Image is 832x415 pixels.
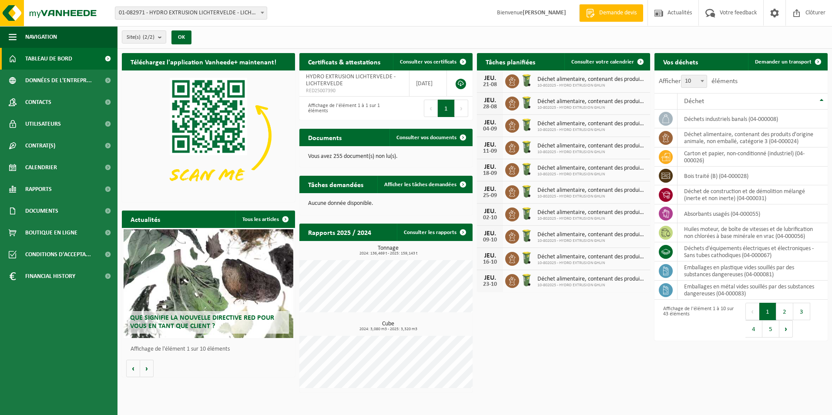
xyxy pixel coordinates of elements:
[131,346,291,352] p: Affichage de l'élément 1 sur 10 éléments
[389,129,472,146] a: Consulter vos documents
[455,100,468,117] button: Next
[122,70,295,201] img: Download de VHEPlus App
[304,327,473,331] span: 2024: 3,080 m3 - 2025: 3,320 m3
[681,75,707,87] span: 10
[299,53,389,70] h2: Certificats & attestations
[537,283,646,288] span: 10-802025 - HYDRO EXTRUSION GHLIN
[519,184,534,199] img: WB-0140-HPE-GN-50
[25,222,77,244] span: Boutique en ligne
[678,204,828,223] td: absorbants usagés (04-000055)
[481,82,499,88] div: 21-08
[519,273,534,288] img: WB-0140-HPE-GN-50
[481,274,499,281] div: JEU.
[654,53,707,70] h2: Vos déchets
[678,281,828,300] td: emballages en métal vides souillés par des substances dangereuses (04-000083)
[25,70,92,91] span: Données de l'entrepr...
[481,281,499,288] div: 23-10
[537,209,646,216] span: Déchet alimentaire, contenant des produits d'origine animale, non emballé, catég...
[537,143,646,150] span: Déchet alimentaire, contenant des produits d'origine animale, non emballé, catég...
[481,104,499,110] div: 28-08
[678,223,828,242] td: huiles moteur, de boîte de vitesses et de lubrification non chlorées à base minérale en vrac (04-...
[481,126,499,132] div: 04-09
[127,31,154,44] span: Site(s)
[537,194,646,199] span: 10-802025 - HYDRO EXTRUSION GHLIN
[678,128,828,147] td: déchet alimentaire, contenant des produits d'origine animale, non emballé, catégorie 3 (04-000024)
[304,321,473,331] h3: Cube
[779,320,793,338] button: Next
[393,53,472,70] a: Consulter vos certificats
[304,245,473,256] h3: Tonnage
[678,110,828,128] td: déchets industriels banals (04-000008)
[678,167,828,185] td: bois traité (B) (04-000028)
[564,53,649,70] a: Consulter votre calendrier
[748,53,827,70] a: Demander un transport
[481,75,499,82] div: JEU.
[124,229,293,338] a: Que signifie la nouvelle directive RED pour vous en tant que client ?
[308,154,464,160] p: Vous avez 255 document(s) non lu(s).
[306,74,396,87] span: HYDRO EXTRUSION LICHTERVELDE - LICHTERVELDE
[481,193,499,199] div: 25-09
[115,7,267,20] span: 01-082971 - HYDRO EXTRUSION LICHTERVELDE - LICHTERVELDE
[537,216,646,221] span: 10-802025 - HYDRO EXTRUSION GHLIN
[793,303,810,320] button: 3
[537,187,646,194] span: Déchet alimentaire, contenant des produits d'origine animale, non emballé, catég...
[477,53,544,70] h2: Tâches planifiées
[25,113,61,135] span: Utilisateurs
[25,157,57,178] span: Calendrier
[519,117,534,132] img: WB-0140-HPE-GN-50
[537,105,646,110] span: 10-802025 - HYDRO EXTRUSION GHLIN
[519,162,534,177] img: WB-0140-HPE-GN-50
[745,320,762,338] button: 4
[25,91,51,113] span: Contacts
[537,98,646,105] span: Déchet alimentaire, contenant des produits d'origine animale, non emballé, catég...
[537,254,646,261] span: Déchet alimentaire, contenant des produits d'origine animale, non emballé, catég...
[304,99,382,118] div: Affichage de l'élément 1 à 1 sur 1 éléments
[481,171,499,177] div: 18-09
[25,265,75,287] span: Financial History
[397,224,472,241] a: Consulter les rapports
[126,360,140,377] button: Vorige
[308,201,464,207] p: Aucune donnée disponible.
[122,53,285,70] h2: Téléchargez l'application Vanheede+ maintenant!
[122,211,169,228] h2: Actualités
[25,48,72,70] span: Tableau de bord
[519,206,534,221] img: WB-0140-HPE-GN-50
[400,59,456,65] span: Consulter vos certificats
[481,259,499,265] div: 16-10
[678,242,828,261] td: déchets d'équipements électriques et électroniques - Sans tubes cathodiques (04-000067)
[537,127,646,133] span: 10-802025 - HYDRO EXTRUSION GHLIN
[571,59,634,65] span: Consulter votre calendrier
[519,228,534,243] img: WB-0140-HPE-GN-50
[537,231,646,238] span: Déchet alimentaire, contenant des produits d'origine animale, non emballé, catég...
[396,135,456,141] span: Consulter vos documents
[579,4,643,22] a: Demande devis
[481,215,499,221] div: 02-10
[537,261,646,266] span: 10-802025 - HYDRO EXTRUSION GHLIN
[481,164,499,171] div: JEU.
[481,97,499,104] div: JEU.
[519,140,534,154] img: WB-0140-HPE-GN-50
[523,10,566,16] strong: [PERSON_NAME]
[481,186,499,193] div: JEU.
[171,30,191,44] button: OK
[409,70,447,97] td: [DATE]
[537,83,646,88] span: 10-802025 - HYDRO EXTRUSION GHLIN
[235,211,294,228] a: Tous les articles
[519,73,534,88] img: WB-0140-HPE-GN-50
[122,30,166,44] button: Site(s)(2/2)
[762,320,779,338] button: 5
[377,176,472,193] a: Afficher les tâches demandées
[755,59,812,65] span: Demander un transport
[678,185,828,204] td: déchet de construction et de démolition mélangé (inerte et non inerte) (04-000031)
[299,129,350,146] h2: Documents
[481,230,499,237] div: JEU.
[776,303,793,320] button: 2
[25,200,58,222] span: Documents
[299,176,372,193] h2: Tâches demandées
[519,95,534,110] img: WB-0140-HPE-GN-50
[25,178,52,200] span: Rapports
[25,26,57,48] span: Navigation
[130,315,274,330] span: Que signifie la nouvelle directive RED pour vous en tant que client ?
[759,303,776,320] button: 1
[537,172,646,177] span: 10-802025 - HYDRO EXTRUSION GHLIN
